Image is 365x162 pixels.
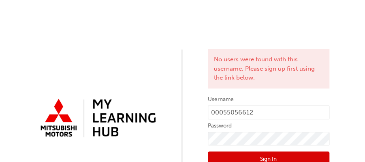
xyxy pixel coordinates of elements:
[208,106,329,119] input: Username
[208,95,329,104] label: Username
[208,49,329,89] div: No users were found with this username. Please sign up first using the link below.
[208,121,329,131] label: Password
[36,95,158,142] img: mmal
